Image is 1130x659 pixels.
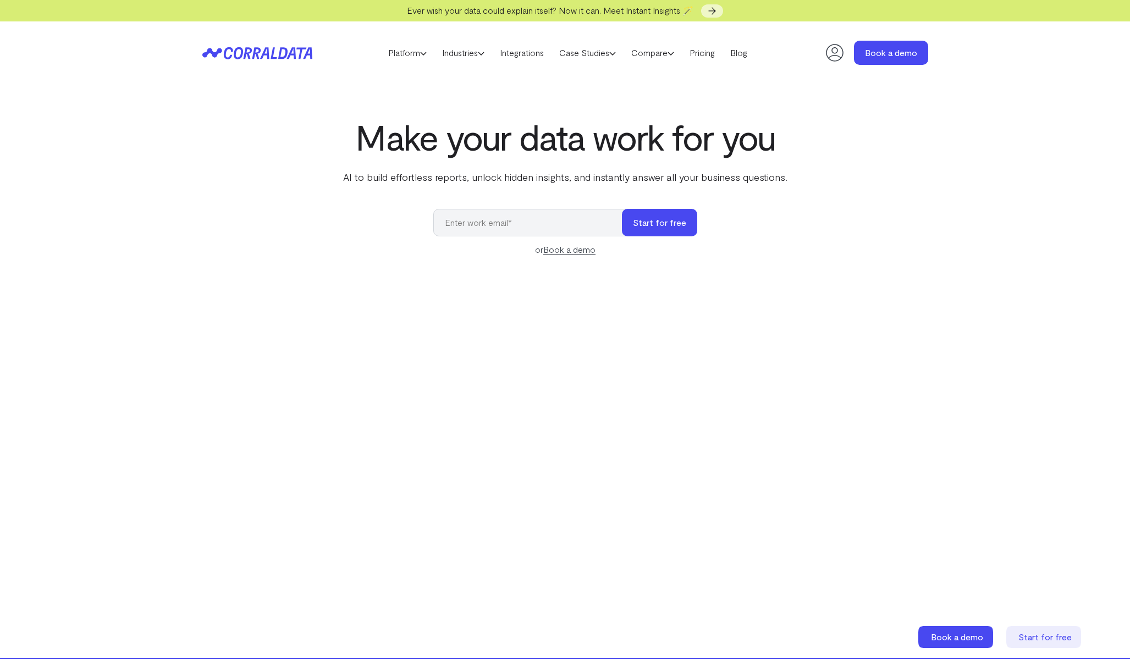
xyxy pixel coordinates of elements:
[433,209,633,236] input: Enter work email*
[552,45,624,61] a: Case Studies
[1018,632,1072,642] span: Start for free
[1006,626,1083,648] a: Start for free
[407,5,693,15] span: Ever wish your data could explain itself? Now it can. Meet Instant Insights 🪄
[341,170,790,184] p: AI to build effortless reports, unlock hidden insights, and instantly answer all your business qu...
[433,243,697,256] div: or
[543,244,596,255] a: Book a demo
[434,45,492,61] a: Industries
[931,632,983,642] span: Book a demo
[624,45,682,61] a: Compare
[622,209,697,236] button: Start for free
[682,45,723,61] a: Pricing
[341,117,790,157] h1: Make your data work for you
[381,45,434,61] a: Platform
[854,41,928,65] a: Book a demo
[723,45,755,61] a: Blog
[918,626,995,648] a: Book a demo
[492,45,552,61] a: Integrations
